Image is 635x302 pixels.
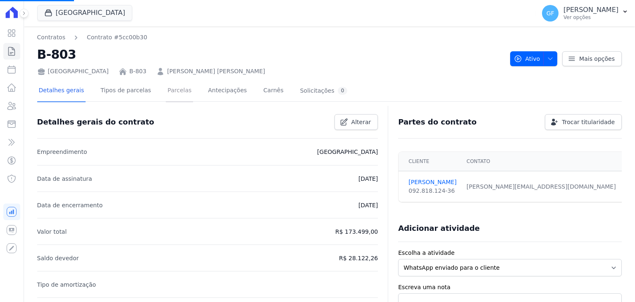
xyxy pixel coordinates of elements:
[37,67,109,76] div: [GEOGRAPHIC_DATA]
[338,87,348,95] div: 0
[37,174,92,184] p: Data de assinatura
[462,152,621,171] th: Contato
[545,114,622,130] a: Trocar titularidade
[358,174,378,184] p: [DATE]
[37,147,87,157] p: Empreendimento
[579,55,615,63] span: Mais opções
[408,187,456,195] div: 092.818.124-36
[514,51,540,66] span: Ativo
[167,67,265,76] a: [PERSON_NAME] [PERSON_NAME]
[334,114,378,130] a: Alterar
[562,118,615,126] span: Trocar titularidade
[99,80,153,102] a: Tipos de parcelas
[398,117,477,127] h3: Partes do contrato
[262,80,285,102] a: Carnês
[339,253,378,263] p: R$ 28.122,26
[206,80,248,102] a: Antecipações
[37,45,504,64] h2: B-803
[129,67,146,76] a: B-803
[298,80,349,102] a: Solicitações0
[358,200,378,210] p: [DATE]
[398,249,622,257] label: Escolha a atividade
[510,51,558,66] button: Ativo
[37,117,154,127] h3: Detalhes gerais do contrato
[37,33,65,42] a: Contratos
[37,80,86,102] a: Detalhes gerais
[37,280,96,290] p: Tipo de amortização
[317,147,378,157] p: [GEOGRAPHIC_DATA]
[398,223,480,233] h3: Adicionar atividade
[563,6,618,14] p: [PERSON_NAME]
[37,33,147,42] nav: Breadcrumb
[535,2,635,25] button: GF [PERSON_NAME] Ver opções
[467,182,616,191] div: [PERSON_NAME][EMAIL_ADDRESS][DOMAIN_NAME]
[408,178,456,187] a: [PERSON_NAME]
[399,152,461,171] th: Cliente
[335,227,378,237] p: R$ 173.499,00
[562,51,622,66] a: Mais opções
[300,87,348,95] div: Solicitações
[166,80,193,102] a: Parcelas
[37,253,79,263] p: Saldo devedor
[37,227,67,237] p: Valor total
[547,10,554,16] span: GF
[37,200,103,210] p: Data de encerramento
[37,5,132,21] button: [GEOGRAPHIC_DATA]
[87,33,147,42] a: Contrato #5cc00b30
[351,118,371,126] span: Alterar
[37,33,504,42] nav: Breadcrumb
[398,283,622,292] label: Escreva uma nota
[563,14,618,21] p: Ver opções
